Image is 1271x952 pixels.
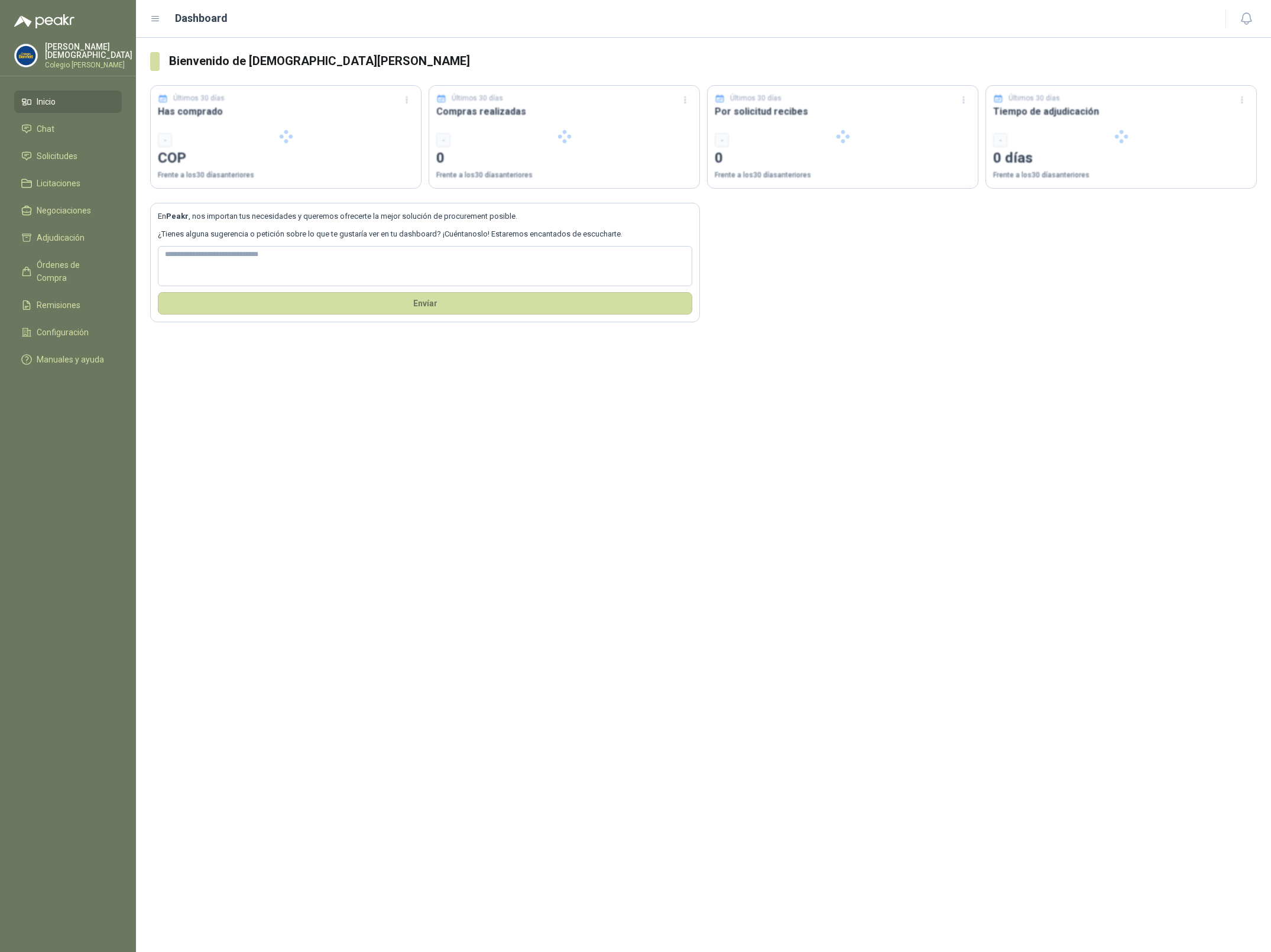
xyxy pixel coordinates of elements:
span: Negociaciones [37,204,91,217]
span: Inicio [37,95,56,108]
span: Remisiones [37,299,80,312]
a: Solicitudes [14,145,122,167]
b: Peakr [166,212,189,221]
span: Chat [37,122,54,135]
a: Configuración [14,321,122,344]
a: Chat [14,118,122,140]
p: ¿Tienes alguna sugerencia o petición sobre lo que te gustaría ver en tu dashboard? ¡Cuéntanoslo! ... [158,228,692,240]
span: Órdenes de Compra [37,258,111,284]
span: Manuales y ayuda [37,353,104,366]
a: Remisiones [14,294,122,316]
span: Adjudicación [37,231,85,244]
a: Inicio [14,90,122,113]
img: Logo peakr [14,14,74,28]
span: Licitaciones [37,177,80,190]
a: Adjudicación [14,226,122,249]
img: Company Logo [15,44,37,67]
a: Manuales y ayuda [14,348,122,371]
button: Envíar [158,292,692,315]
a: Órdenes de Compra [14,254,122,289]
p: [PERSON_NAME] [DEMOGRAPHIC_DATA] [45,43,132,59]
span: Solicitudes [37,150,77,163]
span: Configuración [37,326,89,339]
a: Negociaciones [14,199,122,222]
h3: Bienvenido de [DEMOGRAPHIC_DATA][PERSON_NAME] [169,52,1257,70]
h1: Dashboard [175,10,228,27]
p: En , nos importan tus necesidades y queremos ofrecerte la mejor solución de procurement posible. [158,211,692,222]
a: Licitaciones [14,172,122,195]
p: Colegio [PERSON_NAME] [45,61,132,69]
